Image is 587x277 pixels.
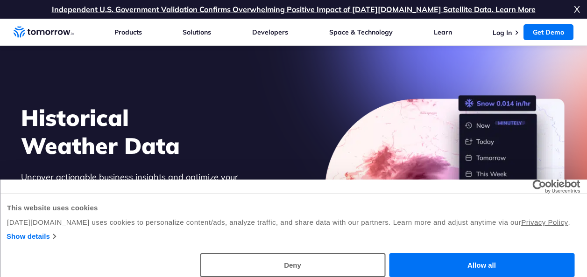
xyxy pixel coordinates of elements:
a: Solutions [183,28,211,36]
a: Home link [14,25,74,39]
div: [DATE][DOMAIN_NAME] uses cookies to personalize content/ads, analyze traffic, and share data with... [7,217,580,228]
h1: Historical Weather Data [21,104,278,159]
a: Products [114,28,142,36]
button: Deny [200,253,385,277]
button: Allow all [389,253,574,277]
a: Developers [252,28,288,36]
div: This website uses cookies [7,202,580,214]
a: Show details [7,231,56,242]
a: Learn [434,28,452,36]
a: Space & Technology [329,28,393,36]
a: Get Demo [523,24,573,40]
p: Uncover actionable business insights and optimize your operations with access to hourly and daily... [21,171,278,236]
a: Privacy Policy [521,218,568,226]
a: Independent U.S. Government Validation Confirms Overwhelming Positive Impact of [DATE][DOMAIN_NAM... [52,5,536,14]
a: Usercentrics Cookiebot - opens in a new window [498,180,580,194]
a: Log In [493,28,512,37]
